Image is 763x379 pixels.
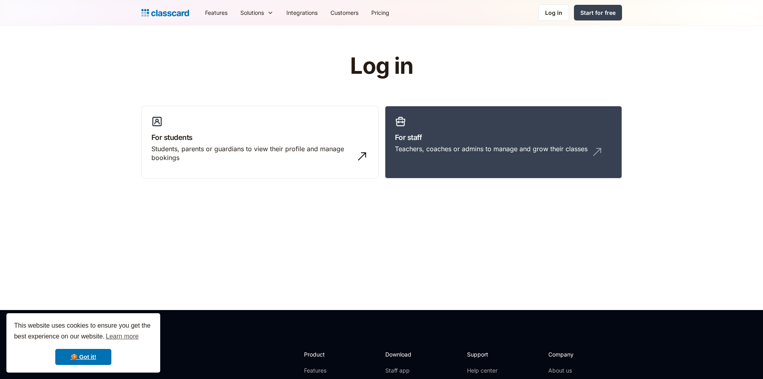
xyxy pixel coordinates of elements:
[199,4,234,22] a: Features
[105,330,140,343] a: learn more about cookies
[14,321,153,343] span: This website uses cookies to ensure you get the best experience on our website.
[141,106,378,179] a: For studentsStudents, parents or guardians to view their profile and manage bookings
[141,7,189,18] a: Logo
[6,313,160,373] div: cookieconsent
[467,367,499,375] a: Help center
[304,350,347,359] h2: Product
[395,132,612,143] h3: For staff
[365,4,396,22] a: Pricing
[548,350,602,359] h2: Company
[385,106,622,179] a: For staffTeachers, coaches or admins to manage and grow their classes
[385,367,418,375] a: Staff app
[254,54,509,79] h1: Log in
[304,367,347,375] a: Features
[574,5,622,20] a: Start for free
[240,8,264,17] div: Solutions
[545,8,562,17] div: Log in
[280,4,324,22] a: Integrations
[548,367,602,375] a: About us
[538,4,569,21] a: Log in
[151,144,352,162] div: Students, parents or guardians to view their profile and manage bookings
[55,349,111,365] a: dismiss cookie message
[234,4,280,22] div: Solutions
[467,350,499,359] h2: Support
[324,4,365,22] a: Customers
[385,350,418,359] h2: Download
[395,144,588,153] div: Teachers, coaches or admins to manage and grow their classes
[580,8,616,17] div: Start for free
[151,132,368,143] h3: For students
